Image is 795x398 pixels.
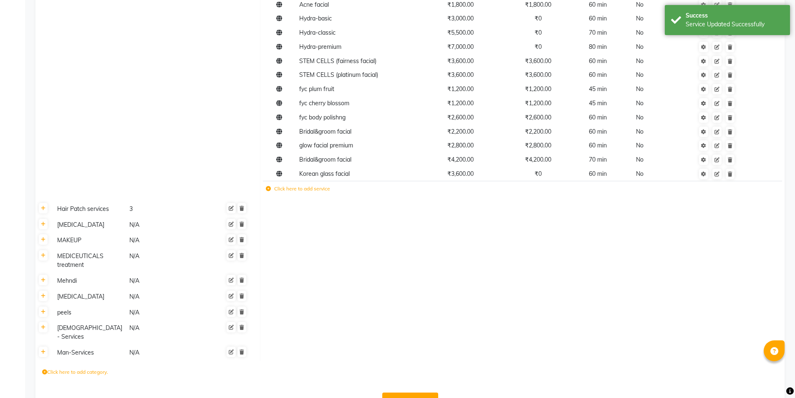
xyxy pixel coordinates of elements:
[266,185,330,193] label: Click here to add service
[54,292,125,302] div: [MEDICAL_DATA]
[129,251,200,270] div: N/A
[636,99,644,107] span: No
[54,307,125,318] div: peels
[589,15,607,22] span: 60 min
[129,307,200,318] div: N/A
[525,1,551,8] span: ₹1,800.00
[299,142,353,149] span: glow facial premium
[447,1,474,8] span: ₹1,800.00
[589,29,607,36] span: 70 min
[299,85,334,93] span: fyc plum fruit
[54,276,125,286] div: Mehndi
[447,57,474,65] span: ₹3,600.00
[686,20,784,29] div: Service Updated Successfully
[525,71,551,79] span: ₹3,600.00
[589,114,607,121] span: 60 min
[535,15,542,22] span: ₹0
[447,99,474,107] span: ₹1,200.00
[299,57,376,65] span: STEM CELLS (fairness facial)
[589,128,607,135] span: 60 min
[54,220,125,230] div: [MEDICAL_DATA]
[636,57,644,65] span: No
[525,99,551,107] span: ₹1,200.00
[129,276,200,286] div: N/A
[447,128,474,135] span: ₹2,200.00
[589,1,607,8] span: 60 min
[686,11,784,20] div: Success
[525,156,551,163] span: ₹4,200.00
[636,15,644,22] span: No
[299,71,378,79] span: STEM CELLS (platinum facial)
[299,114,346,121] span: fyc body polishng
[129,347,200,358] div: N/A
[589,99,607,107] span: 45 min
[129,235,200,246] div: N/A
[447,142,474,149] span: ₹2,800.00
[589,71,607,79] span: 60 min
[129,220,200,230] div: N/A
[299,15,332,22] span: Hydra-basic
[636,114,644,121] span: No
[589,142,607,149] span: 60 min
[447,71,474,79] span: ₹3,600.00
[54,347,125,358] div: Man-Services
[636,71,644,79] span: No
[447,29,474,36] span: ₹5,500.00
[636,128,644,135] span: No
[299,43,341,51] span: Hydra-premium
[535,29,542,36] span: ₹0
[636,43,644,51] span: No
[129,323,200,342] div: N/A
[129,292,200,302] div: N/A
[54,251,125,270] div: MEDICEUTICALS treatment
[447,170,474,177] span: ₹3,600.00
[589,57,607,65] span: 60 min
[589,43,607,51] span: 80 min
[54,323,125,342] div: [DEMOGRAPHIC_DATA] - Services
[589,170,607,177] span: 60 min
[636,156,644,163] span: No
[447,43,474,51] span: ₹7,000.00
[525,114,551,121] span: ₹2,600.00
[299,1,329,8] span: Acne facial
[299,156,351,163] span: Bridal&groom facial
[299,128,351,135] span: Bridal&groom facial
[636,170,644,177] span: No
[636,142,644,149] span: No
[535,43,542,51] span: ₹0
[525,128,551,135] span: ₹2,200.00
[54,235,125,246] div: MAKEUP
[129,204,200,214] div: 3
[447,114,474,121] span: ₹2,600.00
[447,15,474,22] span: ₹3,000.00
[447,85,474,93] span: ₹1,200.00
[299,29,336,36] span: Hydra-classic
[589,156,607,163] span: 70 min
[54,204,125,214] div: Hair Patch services
[535,170,542,177] span: ₹0
[636,85,644,93] span: No
[525,85,551,93] span: ₹1,200.00
[299,99,349,107] span: fyc cherry blossom
[525,57,551,65] span: ₹3,600.00
[525,142,551,149] span: ₹2,800.00
[589,85,607,93] span: 45 min
[447,156,474,163] span: ₹4,200.00
[636,29,644,36] span: No
[299,170,350,177] span: Korean glass facial
[42,368,108,376] label: Click here to add category.
[636,1,644,8] span: No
